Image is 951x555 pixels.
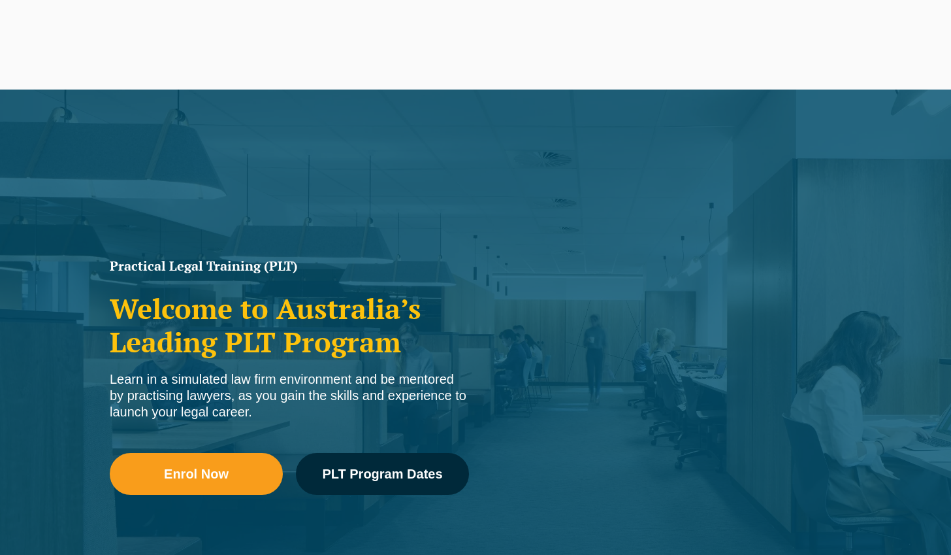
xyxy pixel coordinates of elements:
div: Learn in a simulated law firm environment and be mentored by practising lawyers, as you gain the ... [110,371,469,420]
a: PLT Program Dates [296,453,469,495]
span: PLT Program Dates [322,467,442,480]
span: Enrol Now [164,467,229,480]
h1: Practical Legal Training (PLT) [110,260,469,273]
a: Enrol Now [110,453,283,495]
h2: Welcome to Australia’s Leading PLT Program [110,292,469,358]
